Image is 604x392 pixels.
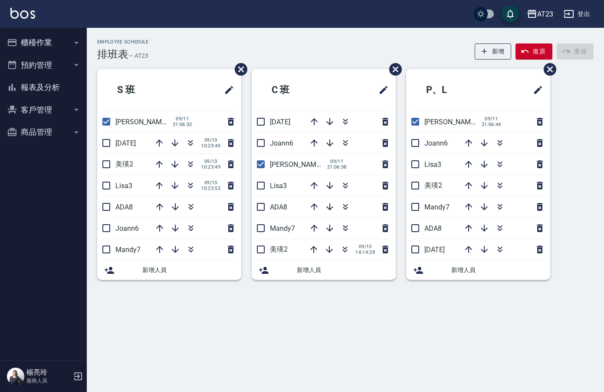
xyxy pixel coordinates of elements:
[270,224,295,233] span: Mandy7
[383,56,403,82] span: 刪除班表
[228,56,249,82] span: 刪除班表
[142,266,234,275] span: 新增人員
[270,118,290,126] span: [DATE]
[3,54,83,76] button: 預約管理
[115,160,133,168] span: 美瑛2
[173,116,192,122] span: 09/11
[482,122,501,127] span: 21:06:44
[482,116,501,122] span: 09/11
[115,246,141,254] span: Mandy7
[327,164,347,170] span: 21:06:38
[128,51,148,60] h6: — AT23
[115,118,175,126] span: [PERSON_NAME]19
[270,139,293,147] span: Joann6
[270,160,330,169] span: [PERSON_NAME]19
[537,56,558,82] span: 刪除班表
[373,80,389,100] span: 修改班表的標題
[97,48,128,60] h3: 排班表
[297,266,389,275] span: 新增人員
[560,6,594,22] button: 登出
[270,203,287,211] span: ADA8
[201,137,220,143] span: 09/13
[270,182,287,190] span: Lisa3
[7,368,24,385] img: Person
[201,159,220,164] span: 09/13
[3,121,83,143] button: 商品管理
[252,260,396,280] div: 新增人員
[424,181,442,189] span: 美瑛2
[3,99,83,121] button: 客戶管理
[10,8,35,19] img: Logo
[327,159,347,164] span: 09/11
[475,43,512,60] button: 新增
[523,5,557,23] button: AT23
[424,160,441,169] span: Lisa3
[424,224,442,233] span: ADA8
[413,74,494,106] h2: P、L
[424,118,484,126] span: [PERSON_NAME]19
[173,122,192,127] span: 21:06:32
[406,260,550,280] div: 新增人員
[115,182,132,190] span: Lisa3
[115,203,133,211] span: ADA8
[115,224,139,233] span: Joann6
[424,139,448,147] span: Joann6
[97,260,241,280] div: 新增人員
[528,80,543,100] span: 修改班表的標題
[104,74,183,106] h2: S 班
[201,164,220,170] span: 10:23:49
[97,39,149,45] h2: Employee Schedule
[451,266,543,275] span: 新增人員
[355,249,375,255] span: 14:14:28
[3,76,83,99] button: 報表及分析
[3,31,83,54] button: 櫃檯作業
[502,5,519,23] button: save
[537,9,553,20] div: AT23
[259,74,338,106] h2: C 班
[201,143,220,149] span: 10:23:40
[424,246,445,254] span: [DATE]
[424,203,450,211] span: Mandy7
[26,377,71,385] p: 服務人員
[270,245,288,253] span: 美瑛2
[355,244,375,249] span: 09/13
[515,43,552,60] button: 復原
[219,80,234,100] span: 修改班表的標題
[26,368,71,377] h5: 楊亮玲
[201,180,220,186] span: 09/13
[201,186,220,191] span: 10:23:52
[115,139,136,147] span: [DATE]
